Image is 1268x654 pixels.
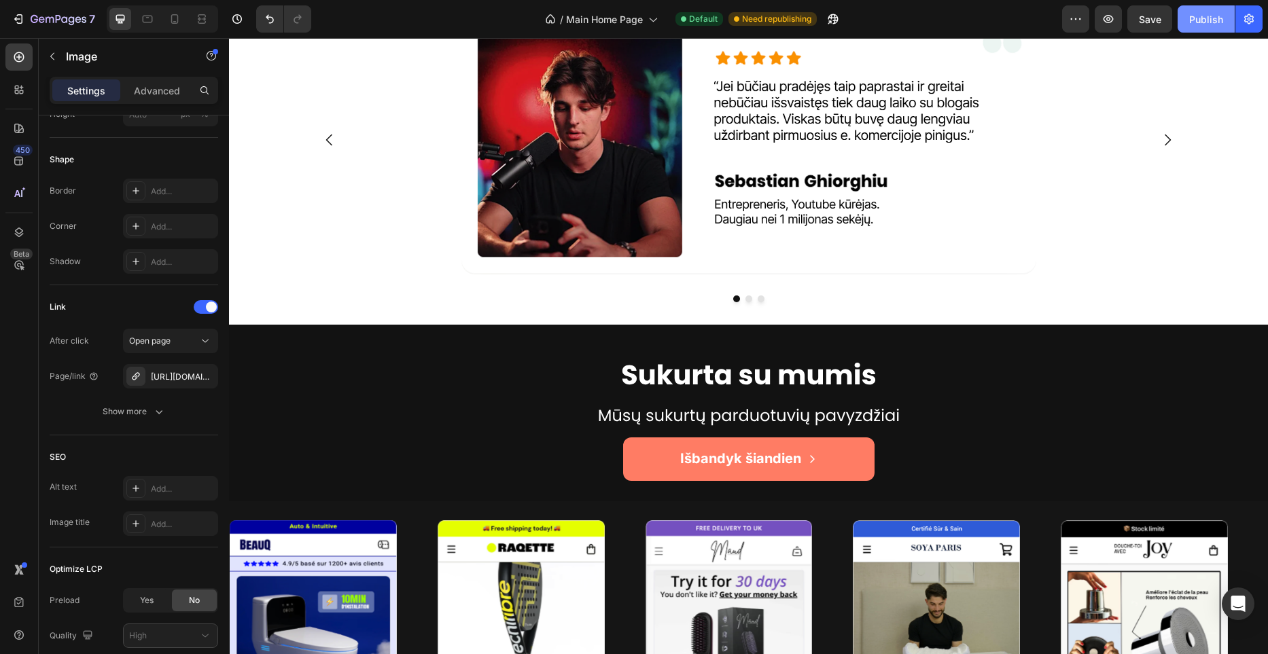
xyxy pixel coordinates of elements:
button: Dot [516,257,523,264]
div: Image title [50,516,90,528]
button: Save [1127,5,1172,33]
div: Border [50,185,76,197]
strong: Išbandyk šiandien [451,412,572,429]
span: / [560,12,563,26]
div: Undo/Redo [256,5,311,33]
iframe: Design area [229,38,1268,654]
div: Preload [50,594,80,606]
div: After click [50,335,89,347]
button: 7 [5,5,101,33]
button: Carousel Next Arrow [919,83,957,121]
p: Advanced [134,84,180,98]
div: Add... [151,518,215,530]
p: Image [66,48,181,65]
a: Išbandyk šiandien [394,399,646,443]
span: No [189,594,200,606]
p: Settings [67,84,105,98]
div: Publish [1189,12,1223,26]
button: Dot [529,257,535,264]
div: SEO [50,451,66,463]
span: Open page [129,335,171,346]
div: 450 [13,145,33,156]
div: Open Intercom Messenger [1222,587,1254,620]
p: 7 [89,11,95,27]
button: Open page [123,329,218,353]
span: Main Home Page [566,12,643,26]
div: Beta [10,249,33,259]
div: Shadow [50,255,81,268]
div: Page/link [50,370,99,382]
div: Add... [151,483,215,495]
div: Corner [50,220,77,232]
div: Optimize LCP [50,563,103,575]
button: Publish [1178,5,1235,33]
div: Show more [103,405,166,418]
div: Quality [50,627,96,645]
div: Add... [151,221,215,233]
button: Show more [50,399,218,424]
div: Link [50,301,66,313]
div: Add... [151,256,215,268]
span: Save [1139,14,1161,25]
div: Add... [151,185,215,198]
div: Alt text [50,481,77,493]
span: Need republishing [742,13,811,25]
div: Shape [50,153,74,166]
span: Yes [140,594,154,606]
span: Default [689,13,718,25]
div: [URL][DOMAIN_NAME] [151,371,215,383]
button: Dot [504,257,511,264]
